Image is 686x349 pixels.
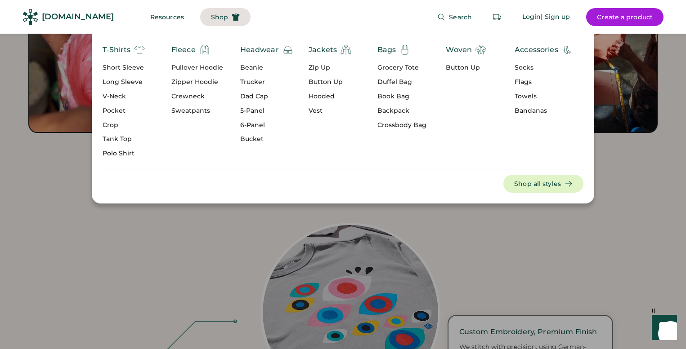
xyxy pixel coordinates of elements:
div: Sweatpants [171,106,223,115]
div: 5-Panel [240,106,293,115]
div: Hooded [309,92,351,101]
div: Bandanas [515,106,573,115]
button: Resources [139,8,195,26]
div: Short Sleeve [103,63,145,72]
div: Pocket [103,106,145,115]
div: Pullover Hoodie [171,63,223,72]
span: Shop [211,14,228,20]
img: Totebag-01.svg [399,44,410,55]
div: V-Neck [103,92,145,101]
div: Fleece [171,44,196,55]
span: Search [449,14,472,20]
img: hoodie.svg [199,44,210,55]
div: Towels [515,92,573,101]
button: Create a product [586,8,664,26]
div: Bucket [240,135,293,144]
img: shirt.svg [475,44,486,55]
div: Crossbody Bag [377,121,426,130]
div: Tank Top [103,135,145,144]
div: Accessories [515,44,558,55]
div: Vest [309,106,351,115]
button: Retrieve an order [488,8,506,26]
img: t-shirt%20%282%29.svg [134,44,145,55]
div: Beanie [240,63,293,72]
div: Zipper Hoodie [171,78,223,87]
div: Crop [103,121,145,130]
img: jacket%20%281%29.svg [341,44,351,55]
div: Button Up [309,78,351,87]
div: | Sign up [541,13,570,22]
div: Dad Cap [240,92,293,101]
div: Flags [515,78,573,87]
div: [DOMAIN_NAME] [42,11,114,22]
div: Zip Up [309,63,351,72]
div: Backpack [377,106,426,115]
div: Duffel Bag [377,78,426,87]
div: Grocery Tote [377,63,426,72]
div: T-Shirts [103,44,130,55]
button: Shop [200,8,251,26]
div: Trucker [240,78,293,87]
img: Rendered Logo - Screens [22,9,38,25]
div: Polo Shirt [103,149,145,158]
div: Woven [446,44,472,55]
div: Headwear [240,44,279,55]
div: Login [522,13,541,22]
div: Socks [515,63,573,72]
div: Jackets [309,44,337,55]
div: Book Bag [377,92,426,101]
div: 6-Panel [240,121,293,130]
img: beanie.svg [282,44,293,55]
div: Bags [377,44,396,55]
div: Crewneck [171,92,223,101]
div: Long Sleeve [103,78,145,87]
button: Search [426,8,483,26]
img: accessories-ab-01.svg [562,44,573,55]
button: Shop all styles [503,175,583,193]
div: Button Up [446,63,486,72]
iframe: Front Chat [643,309,682,347]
